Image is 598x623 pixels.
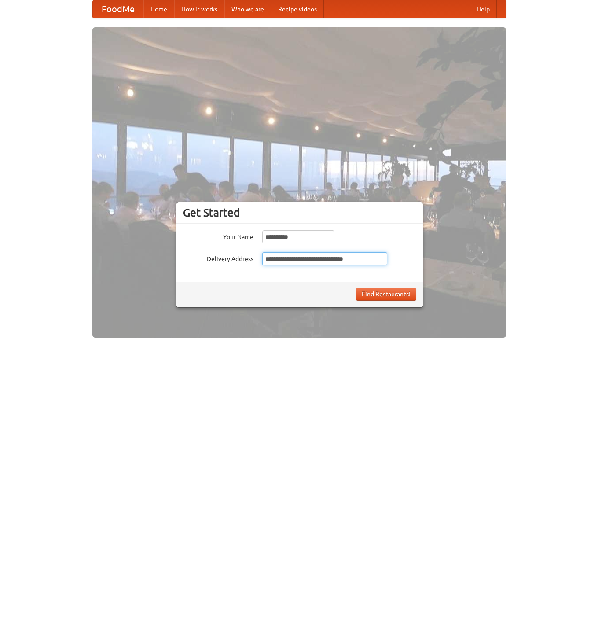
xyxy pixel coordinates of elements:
a: Recipe videos [271,0,324,18]
a: Home [143,0,174,18]
h3: Get Started [183,206,416,219]
label: Delivery Address [183,252,253,263]
a: How it works [174,0,224,18]
a: Help [470,0,497,18]
a: FoodMe [93,0,143,18]
button: Find Restaurants! [356,288,416,301]
a: Who we are [224,0,271,18]
label: Your Name [183,230,253,241]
